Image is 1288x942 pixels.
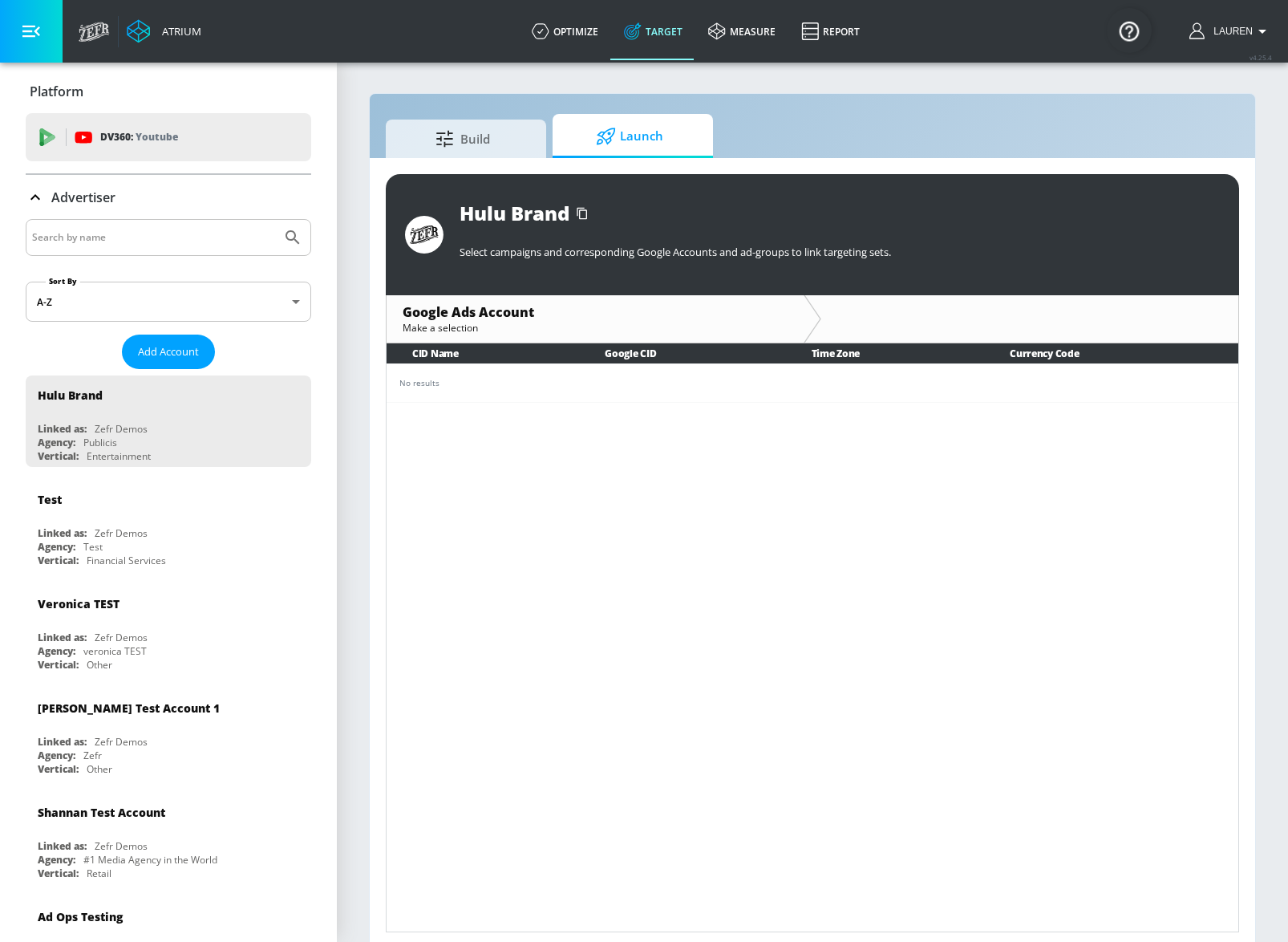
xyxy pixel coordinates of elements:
[38,631,87,644] div: Linked as:
[387,295,804,343] div: Google Ads AccountMake a selection
[38,839,87,853] div: Linked as:
[95,839,148,853] div: Zefr Demos
[38,909,123,924] div: Ad Ops Testing
[1250,53,1272,62] span: v 4.25.4
[26,584,311,676] div: Veronica TESTLinked as:Zefr DemosAgency:veronica TESTVertical:Other
[460,245,1220,259] p: Select campaigns and corresponding Google Accounts and ad-groups to link targeting sets.
[26,688,311,780] div: [PERSON_NAME] Test Account 1Linked as:Zefr DemosAgency:ZefrVertical:Other
[95,422,148,436] div: Zefr Demos
[519,2,611,60] a: optimize
[38,388,103,403] div: Hulu Brand
[95,631,148,644] div: Zefr Demos
[156,24,201,39] div: Atrium
[26,69,311,114] div: Platform
[460,200,569,226] div: Hulu Brand
[38,853,75,867] div: Agency:
[38,700,220,716] div: [PERSON_NAME] Test Account 1
[26,793,311,884] div: Shannan Test AccountLinked as:Zefr DemosAgency:#1 Media Agency in the WorldVertical:Retail
[87,449,151,463] div: Entertainment
[83,540,103,554] div: Test
[579,343,785,363] th: Google CID
[87,658,112,672] div: Other
[122,335,215,369] button: Add Account
[38,749,75,762] div: Agency:
[1189,22,1272,41] button: Lauren
[402,120,524,158] span: Build
[136,128,178,145] p: Youtube
[786,343,985,363] th: Time Zone
[38,867,79,880] div: Vertical:
[26,480,311,571] div: TestLinked as:Zefr DemosAgency:TestVertical:Financial Services
[38,526,87,540] div: Linked as:
[87,867,111,880] div: Retail
[87,554,166,567] div: Financial Services
[51,189,115,206] p: Advertiser
[100,128,178,146] p: DV360:
[30,83,83,100] p: Platform
[95,526,148,540] div: Zefr Demos
[38,596,119,611] div: Veronica TEST
[569,117,691,156] span: Launch
[38,449,79,463] div: Vertical:
[1207,26,1253,37] span: login as: lauren.bacher@zefr.com
[399,377,1225,389] div: No results
[46,276,80,286] label: Sort By
[38,492,62,507] div: Test
[387,343,579,363] th: CID Name
[26,376,311,467] div: Hulu BrandLinked as:Zefr DemosAgency:PublicisVertical:Entertainment
[138,343,199,361] span: Add Account
[38,422,87,436] div: Linked as:
[38,540,75,554] div: Agency:
[1107,8,1152,53] button: Open Resource Center
[403,321,788,335] div: Make a selection
[26,175,311,220] div: Advertiser
[403,303,788,321] div: Google Ads Account
[38,762,79,776] div: Vertical:
[788,2,873,60] a: Report
[695,2,788,60] a: measure
[611,2,695,60] a: Target
[32,227,275,248] input: Search by name
[95,735,148,749] div: Zefr Demos
[83,644,147,658] div: veronica TEST
[127,19,201,43] a: Atrium
[38,436,75,449] div: Agency:
[38,644,75,658] div: Agency:
[26,113,311,161] div: DV360: Youtube
[38,554,79,567] div: Vertical:
[87,762,112,776] div: Other
[38,805,165,820] div: Shannan Test Account
[38,658,79,672] div: Vertical:
[38,735,87,749] div: Linked as:
[26,282,311,322] div: A-Z
[83,853,217,867] div: #1 Media Agency in the World
[984,343,1238,363] th: Currency Code
[83,749,102,762] div: Zefr
[83,436,117,449] div: Publicis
